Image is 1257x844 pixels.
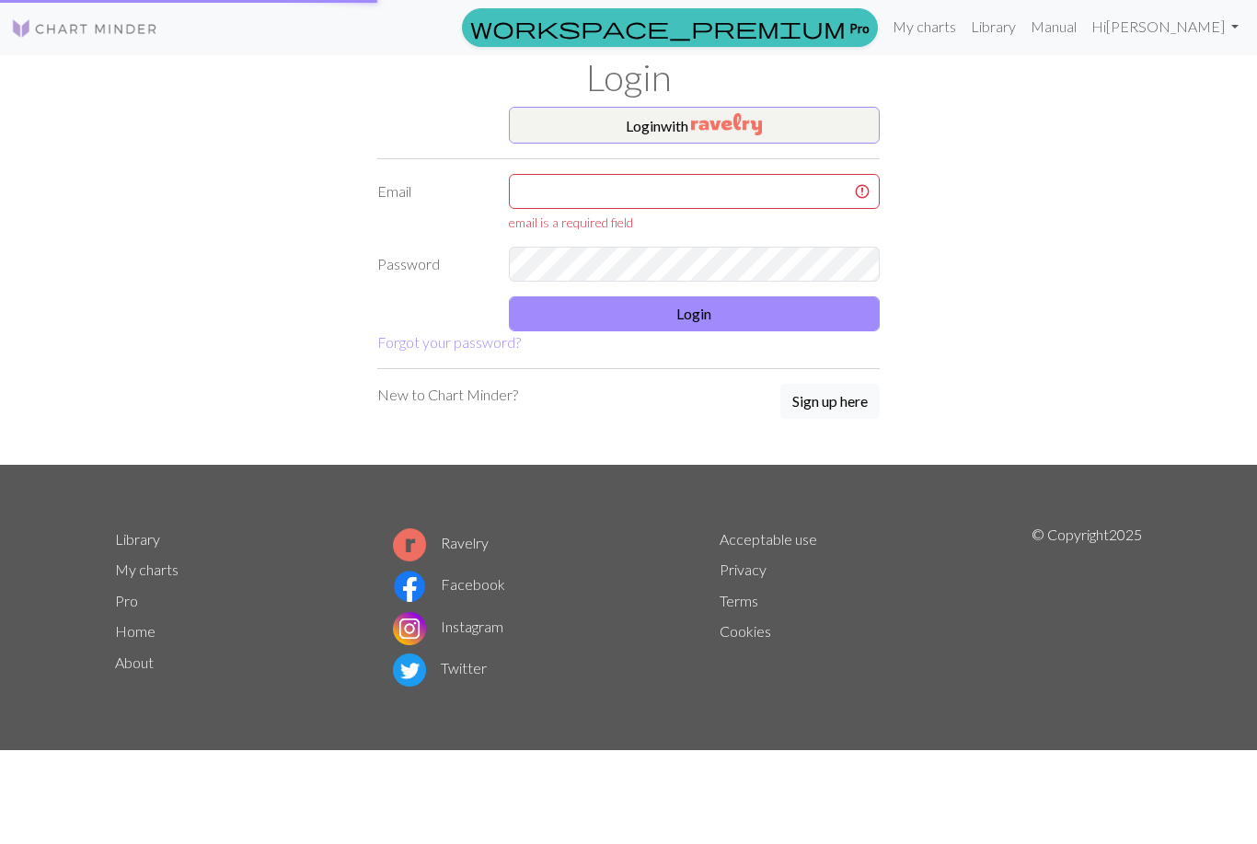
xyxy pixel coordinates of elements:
[509,107,881,144] button: Loginwith
[720,561,767,578] a: Privacy
[1084,8,1246,45] a: Hi[PERSON_NAME]
[393,612,426,645] img: Instagram logo
[377,384,518,406] p: New to Chart Minder?
[462,8,878,47] a: Pro
[393,534,489,551] a: Ravelry
[104,55,1153,99] h1: Login
[115,653,154,671] a: About
[11,17,158,40] img: Logo
[115,592,138,609] a: Pro
[393,570,426,603] img: Facebook logo
[963,8,1023,45] a: Library
[1032,524,1142,691] p: © Copyright 2025
[720,530,817,548] a: Acceptable use
[509,213,881,232] div: email is a required field
[377,333,521,351] a: Forgot your password?
[470,15,846,40] span: workspace_premium
[115,530,160,548] a: Library
[691,113,762,135] img: Ravelry
[393,618,503,635] a: Instagram
[1023,8,1084,45] a: Manual
[115,622,156,640] a: Home
[509,296,881,331] button: Login
[393,575,505,593] a: Facebook
[393,659,487,676] a: Twitter
[720,592,758,609] a: Terms
[885,8,963,45] a: My charts
[366,247,498,282] label: Password
[780,384,880,421] a: Sign up here
[393,653,426,687] img: Twitter logo
[393,528,426,561] img: Ravelry logo
[366,174,498,232] label: Email
[780,384,880,419] button: Sign up here
[720,622,771,640] a: Cookies
[115,561,179,578] a: My charts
